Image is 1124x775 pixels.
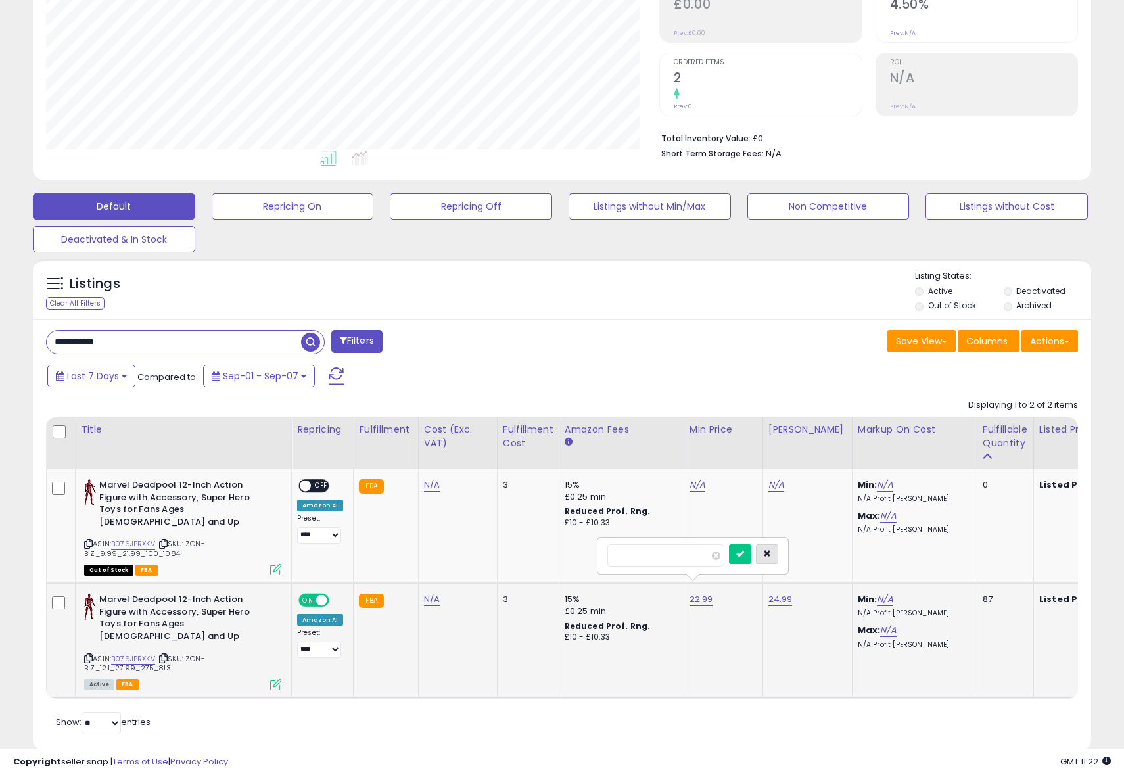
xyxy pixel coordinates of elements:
span: Sep-01 - Sep-07 [223,369,298,383]
label: Archived [1016,300,1052,311]
span: | SKU: ZON-BIZ_9.99_21.99_100_1084 [84,538,205,558]
div: £0.25 min [565,491,674,503]
small: Prev: N/A [890,103,916,110]
b: Reduced Prof. Rng. [565,621,651,632]
div: Amazon AI [297,614,343,626]
strong: Copyright [13,755,61,768]
b: Total Inventory Value: [661,133,751,144]
small: Prev: 0 [674,103,692,110]
div: Amazon Fees [565,423,678,436]
b: Min: [858,479,878,491]
a: N/A [877,479,893,492]
a: N/A [424,593,440,606]
div: Clear All Filters [46,297,105,310]
h5: Listings [70,275,120,293]
div: £10 - £10.33 [565,517,674,528]
div: [PERSON_NAME] [768,423,847,436]
label: Out of Stock [928,300,976,311]
div: £10 - £10.33 [565,632,674,643]
a: N/A [768,479,784,492]
b: Reduced Prof. Rng. [565,505,651,517]
div: 87 [983,594,1023,605]
div: seller snap | | [13,756,228,768]
small: Prev: £0.00 [674,29,705,37]
span: Ordered Items [674,59,861,66]
div: Fulfillment [359,423,412,436]
a: B076JPRXKV [111,653,155,665]
a: N/A [877,593,893,606]
div: ASIN: [84,479,281,574]
small: FBA [359,594,383,608]
button: Save View [887,330,956,352]
a: 24.99 [768,593,793,606]
button: Deactivated & In Stock [33,226,195,252]
a: Terms of Use [112,755,168,768]
div: Repricing [297,423,348,436]
div: Preset: [297,514,343,544]
b: Max: [858,624,881,636]
div: 3 [503,594,549,605]
button: Non Competitive [747,193,910,220]
div: Preset: [297,628,343,658]
span: 2025-09-16 11:22 GMT [1060,755,1111,768]
div: 15% [565,479,674,491]
div: £0.25 min [565,605,674,617]
button: Last 7 Days [47,365,135,387]
li: £0 [661,129,1068,145]
p: N/A Profit [PERSON_NAME] [858,494,967,504]
button: Filters [331,330,383,353]
div: Displaying 1 to 2 of 2 items [968,399,1078,411]
img: 41h4SiZ2dtL._SL40_.jpg [84,479,96,505]
a: N/A [880,624,896,637]
button: Listings without Cost [925,193,1088,220]
div: ASIN: [84,594,281,688]
span: OFF [327,595,348,606]
b: Min: [858,593,878,605]
button: Default [33,193,195,220]
a: B076JPRXKV [111,538,155,550]
label: Active [928,285,952,296]
p: N/A Profit [PERSON_NAME] [858,640,967,649]
span: All listings currently available for purchase on Amazon [84,679,114,690]
button: Listings without Min/Max [569,193,731,220]
h2: 2 [674,70,861,88]
a: N/A [880,509,896,523]
div: Min Price [690,423,757,436]
p: Listing States: [915,270,1090,283]
a: N/A [424,479,440,492]
div: Title [81,423,286,436]
button: Columns [958,330,1019,352]
button: Repricing On [212,193,374,220]
h2: N/A [890,70,1077,88]
div: Markup on Cost [858,423,972,436]
span: FBA [116,679,139,690]
button: Sep-01 - Sep-07 [203,365,315,387]
p: N/A Profit [PERSON_NAME] [858,609,967,618]
a: N/A [690,479,705,492]
b: Marvel Deadpool 12-Inch Action Figure with Accessory, Super Hero Toys for Fans Ages [DEMOGRAPHIC_... [99,479,259,531]
span: Show: entries [56,716,151,728]
small: Prev: N/A [890,29,916,37]
span: ON [300,595,316,606]
span: Columns [966,335,1008,348]
div: Fulfillable Quantity [983,423,1028,450]
small: FBA [359,479,383,494]
th: The percentage added to the cost of goods (COGS) that forms the calculator for Min & Max prices. [852,417,977,469]
b: Short Term Storage Fees: [661,148,764,159]
button: Repricing Off [390,193,552,220]
div: Cost (Exc. VAT) [424,423,492,450]
b: Max: [858,509,881,522]
div: Fulfillment Cost [503,423,553,450]
small: Amazon Fees. [565,436,573,448]
label: Deactivated [1016,285,1065,296]
div: 15% [565,594,674,605]
div: 0 [983,479,1023,491]
span: N/A [766,147,782,160]
span: ROI [890,59,1077,66]
p: N/A Profit [PERSON_NAME] [858,525,967,534]
a: Privacy Policy [170,755,228,768]
div: 3 [503,479,549,491]
button: Actions [1021,330,1078,352]
span: FBA [135,565,158,576]
span: | SKU: ZON-BIZ_12.1_27.99_275_813 [84,653,205,673]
